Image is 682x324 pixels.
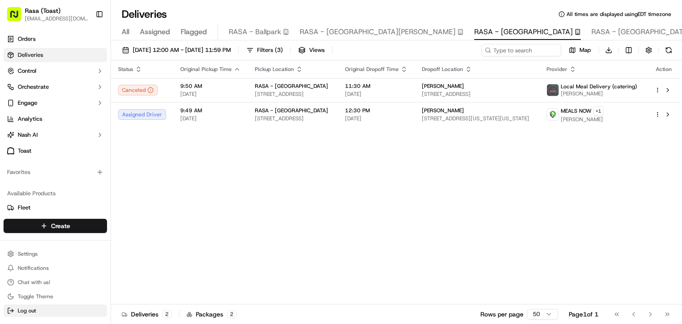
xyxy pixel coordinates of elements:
[84,198,143,207] span: API Documentation
[18,279,50,286] span: Chat with us!
[18,51,43,59] span: Deliveries
[18,131,38,139] span: Nash AI
[9,84,25,100] img: 1736555255976-a54dd68f-1ca7-489b-9aae-adbdc363a1c4
[4,112,107,126] a: Analytics
[122,7,167,21] h1: Deliveries
[18,99,37,107] span: Engage
[18,67,36,75] span: Control
[294,44,329,56] button: Views
[18,204,31,212] span: Fleet
[4,64,107,78] button: Control
[4,165,107,179] div: Favorites
[4,262,107,274] button: Notifications
[579,46,591,54] span: Map
[345,107,408,114] span: 12:30 PM
[162,310,172,318] div: 2
[422,91,533,98] span: [STREET_ADDRESS]
[180,107,241,114] span: 9:49 AM
[140,27,170,37] span: Assigned
[25,6,60,15] button: Rasa (Toast)
[71,194,146,210] a: 💻API Documentation
[547,109,559,120] img: melas_now_logo.png
[18,147,32,155] span: Toast
[309,46,325,54] span: Views
[75,161,78,168] span: •
[561,107,591,115] span: MEALS NOW
[118,44,235,56] button: [DATE] 12:00 AM - [DATE] 11:59 PM
[18,293,53,300] span: Toggle Theme
[18,250,38,257] span: Settings
[242,44,287,56] button: Filters(3)
[547,66,567,73] span: Provider
[422,83,464,90] span: [PERSON_NAME]
[4,248,107,260] button: Settings
[151,87,162,98] button: Start new chat
[180,91,241,98] span: [DATE]
[4,201,107,215] button: Fleet
[18,162,25,169] img: 1736555255976-a54dd68f-1ca7-489b-9aae-adbdc363a1c4
[345,91,408,98] span: [DATE]
[4,276,107,288] button: Chat with us!
[5,194,71,210] a: 📗Knowledge Base
[7,204,103,212] a: Fleet
[180,115,241,122] span: [DATE]
[9,115,59,122] div: Past conversations
[593,106,603,116] button: +1
[18,115,42,123] span: Analytics
[255,107,328,114] span: RASA - [GEOGRAPHIC_DATA]
[229,27,281,37] span: RASA - Ballpark
[422,115,533,122] span: [STREET_ADDRESS][US_STATE][US_STATE]
[4,128,107,142] button: Nash AI
[18,307,36,314] span: Log out
[18,83,49,91] span: Orchestrate
[7,147,14,154] img: Toast logo
[18,198,68,207] span: Knowledge Base
[186,310,237,319] div: Packages
[28,161,73,168] span: Klarizel Pensader
[9,153,23,167] img: Klarizel Pensader
[25,15,88,22] button: [EMAIL_ADDRESS][DOMAIN_NAME]
[345,66,399,73] span: Original Dropoff Time
[9,199,16,206] div: 📗
[255,91,331,98] span: [STREET_ADDRESS]
[18,35,36,43] span: Orders
[63,219,107,226] a: Powered byPylon
[422,107,464,114] span: [PERSON_NAME]
[565,44,595,56] button: Map
[481,44,561,56] input: Type to search
[561,90,637,97] span: [PERSON_NAME]
[180,83,241,90] span: 9:50 AM
[40,84,146,93] div: Start new chat
[80,161,105,168] span: 10:12 AM
[88,220,107,226] span: Pylon
[345,115,408,122] span: [DATE]
[4,32,107,46] a: Orders
[654,66,673,73] div: Action
[28,137,72,144] span: [PERSON_NAME]
[4,80,107,94] button: Orchestrate
[561,83,637,90] span: Local Meal Delivery (catering)
[300,27,456,37] span: RASA - [GEOGRAPHIC_DATA][PERSON_NAME]
[567,11,671,18] span: All times are displayed using EDT timezone
[255,66,294,73] span: Pickup Location
[257,46,283,54] span: Filters
[9,8,27,26] img: Nash
[662,44,675,56] button: Refresh
[118,85,158,95] button: Canceled
[4,186,107,201] div: Available Products
[122,310,172,319] div: Deliveries
[480,310,523,319] p: Rows per page
[79,137,120,144] span: 13 minutes ago
[4,144,107,158] a: Toast
[18,265,49,272] span: Notifications
[4,219,107,233] button: Create
[4,304,107,317] button: Log out
[23,57,160,66] input: Got a question? Start typing here...
[255,83,328,90] span: RASA - [GEOGRAPHIC_DATA]
[255,115,331,122] span: [STREET_ADDRESS]
[133,46,231,54] span: [DATE] 12:00 AM - [DATE] 11:59 PM
[227,310,237,318] div: 2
